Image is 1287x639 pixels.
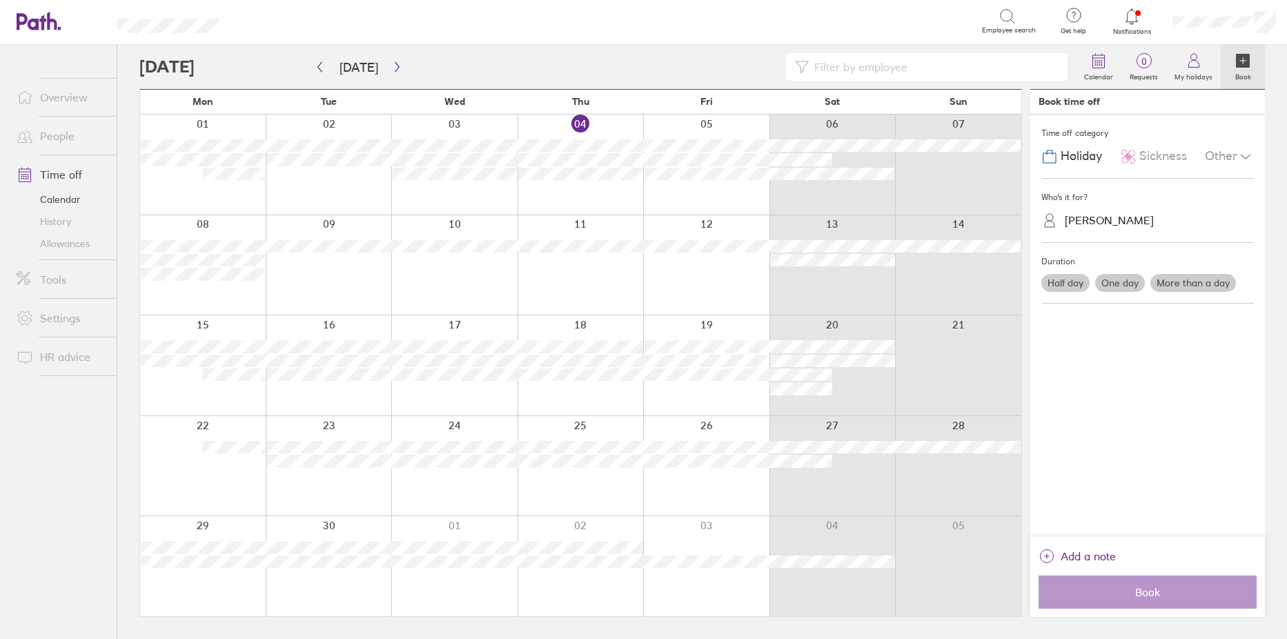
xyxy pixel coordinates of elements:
span: Sickness [1139,149,1187,164]
label: Book [1227,69,1259,81]
a: Time off [6,161,117,188]
span: Tue [321,96,337,107]
a: HR advice [6,343,117,371]
span: Get help [1051,27,1096,35]
a: Overview [6,83,117,111]
span: Thu [572,96,589,107]
span: Add a note [1061,545,1116,567]
label: Half day [1041,274,1090,292]
span: Sat [825,96,840,107]
a: History [6,210,117,233]
span: Employee search [982,26,1036,35]
div: Who's it for? [1041,187,1254,208]
a: Notifications [1110,7,1155,36]
label: Calendar [1076,69,1121,81]
label: One day [1095,274,1145,292]
div: Search [257,14,292,27]
div: [PERSON_NAME] [1065,214,1154,227]
div: Time off category [1041,123,1254,144]
span: 0 [1121,56,1166,67]
a: Book [1221,45,1265,89]
span: Sun [950,96,967,107]
input: Filter by employee [809,54,1059,80]
a: Settings [6,304,117,332]
button: Book [1039,576,1257,609]
a: My holidays [1166,45,1221,89]
a: Tools [6,266,117,293]
a: People [6,122,117,150]
span: Notifications [1110,28,1155,36]
span: Wed [444,96,465,107]
button: [DATE] [328,56,389,79]
div: Book time off [1039,96,1100,107]
label: More than a day [1150,274,1236,292]
a: 0Requests [1121,45,1166,89]
a: Allowances [6,233,117,255]
a: Calendar [6,188,117,210]
button: Add a note [1039,545,1116,567]
a: Calendar [1076,45,1121,89]
label: My holidays [1166,69,1221,81]
span: Fri [700,96,713,107]
label: Requests [1121,69,1166,81]
span: Book [1048,586,1247,598]
div: Duration [1041,251,1254,272]
span: Mon [193,96,213,107]
div: Other [1205,144,1254,170]
span: Holiday [1061,149,1102,164]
